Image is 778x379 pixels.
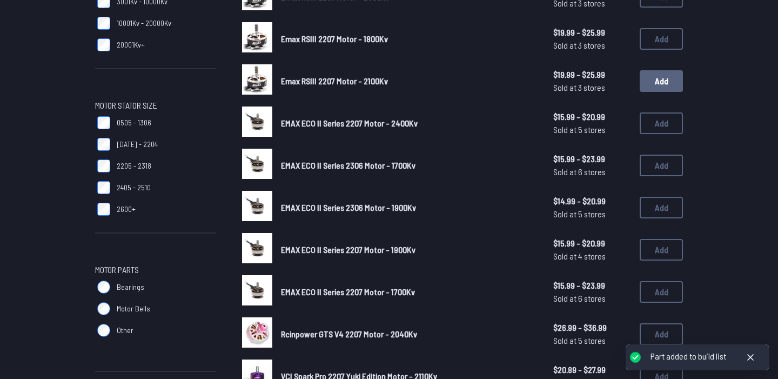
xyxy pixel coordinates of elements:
span: EMAX ECO II Series 2306 Motor - 1700Kv [281,160,415,170]
input: Other [97,324,110,337]
a: image [242,149,272,182]
img: image [242,149,272,179]
div: Part added to build list [650,351,726,362]
input: 2205 - 2318 [97,159,110,172]
input: 2600+ [97,203,110,216]
a: Emax RSIII 2207 Motor - 1800Kv [281,32,536,45]
a: EMAX ECO II Series 2207 Motor - 2400Kv [281,117,536,130]
img: image [242,233,272,263]
img: image [242,191,272,221]
span: Emax RSIII 2207 Motor - 2100Kv [281,76,388,86]
span: $15.99 - $20.99 [553,237,631,250]
a: image [242,191,272,224]
span: $15.99 - $20.99 [553,110,631,123]
span: EMAX ECO II Series 2207 Motor - 1700Kv [281,287,415,297]
a: EMAX ECO II Series 2306 Motor - 1900Kv [281,201,536,214]
input: 2405 - 2510 [97,181,110,194]
span: $15.99 - $23.99 [553,152,631,165]
span: Sold at 6 stores [553,292,631,305]
button: Add [640,155,683,176]
span: [DATE] - 2204 [117,139,158,150]
span: Other [117,325,133,336]
span: Bearings [117,282,144,292]
input: 0505 - 1306 [97,116,110,129]
input: Motor Bells [97,302,110,315]
a: image [242,275,272,309]
button: Add [640,239,683,261]
span: 2600+ [117,204,136,215]
span: EMAX ECO II Series 2306 Motor - 1900Kv [281,202,416,212]
span: $19.99 - $25.99 [553,68,631,81]
a: image [242,233,272,267]
button: Add [640,28,683,50]
span: Sold at 6 stores [553,165,631,178]
img: image [242,317,272,348]
span: 2405 - 2510 [117,182,151,193]
input: 10001Kv - 20000Kv [97,17,110,30]
button: Add [640,112,683,134]
span: $20.89 - $27.99 [553,363,631,376]
span: 10001Kv - 20000Kv [117,18,171,29]
span: $19.99 - $25.99 [553,26,631,39]
input: 20001Kv+ [97,38,110,51]
button: Add [640,197,683,218]
span: EMAX ECO II Series 2207 Motor - 1900Kv [281,244,415,255]
span: 2205 - 2318 [117,161,151,171]
span: $14.99 - $20.99 [553,195,631,208]
span: Sold at 4 stores [553,250,631,263]
img: image [242,275,272,305]
span: $15.99 - $23.99 [553,279,631,292]
span: Rcinpower GTS V4 2207 Motor - 2040Kv [281,329,417,339]
a: EMAX ECO II Series 2207 Motor - 1900Kv [281,243,536,256]
button: Add [640,323,683,345]
span: $26.99 - $36.99 [553,321,631,334]
span: Sold at 3 stores [553,81,631,94]
input: [DATE] - 2204 [97,138,110,151]
span: Motor Bells [117,303,150,314]
span: 0505 - 1306 [117,117,151,128]
span: EMAX ECO II Series 2207 Motor - 2400Kv [281,118,418,128]
span: Emax RSIII 2207 Motor - 1800Kv [281,34,388,44]
span: 20001Kv+ [117,39,145,50]
a: Rcinpower GTS V4 2207 Motor - 2040Kv [281,328,536,341]
img: image [242,64,272,95]
span: Motor Stator Size [95,99,157,112]
img: image [242,22,272,52]
a: EMAX ECO II Series 2207 Motor - 1700Kv [281,285,536,298]
a: image [242,107,272,140]
a: EMAX ECO II Series 2306 Motor - 1700Kv [281,159,536,172]
span: Sold at 5 stores [553,334,631,347]
span: Sold at 5 stores [553,208,631,221]
span: Sold at 5 stores [553,123,631,136]
input: Bearings [97,281,110,294]
span: Motor Parts [95,263,139,276]
a: image [242,317,272,351]
a: Emax RSIII 2207 Motor - 2100Kv [281,75,536,88]
img: image [242,107,272,137]
span: Sold at 3 stores [553,39,631,52]
button: Add [640,281,683,303]
button: Add [640,70,683,92]
a: image [242,22,272,56]
a: image [242,64,272,98]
